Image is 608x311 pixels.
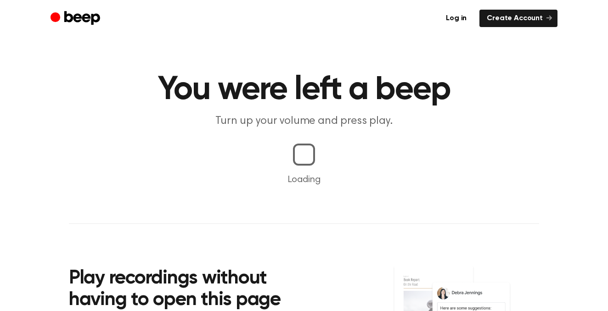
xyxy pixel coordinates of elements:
a: Beep [51,10,102,28]
h1: You were left a beep [69,73,539,106]
p: Turn up your volume and press play. [128,114,480,129]
p: Loading [11,173,597,187]
a: Create Account [479,10,557,27]
a: Log in [439,10,474,27]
